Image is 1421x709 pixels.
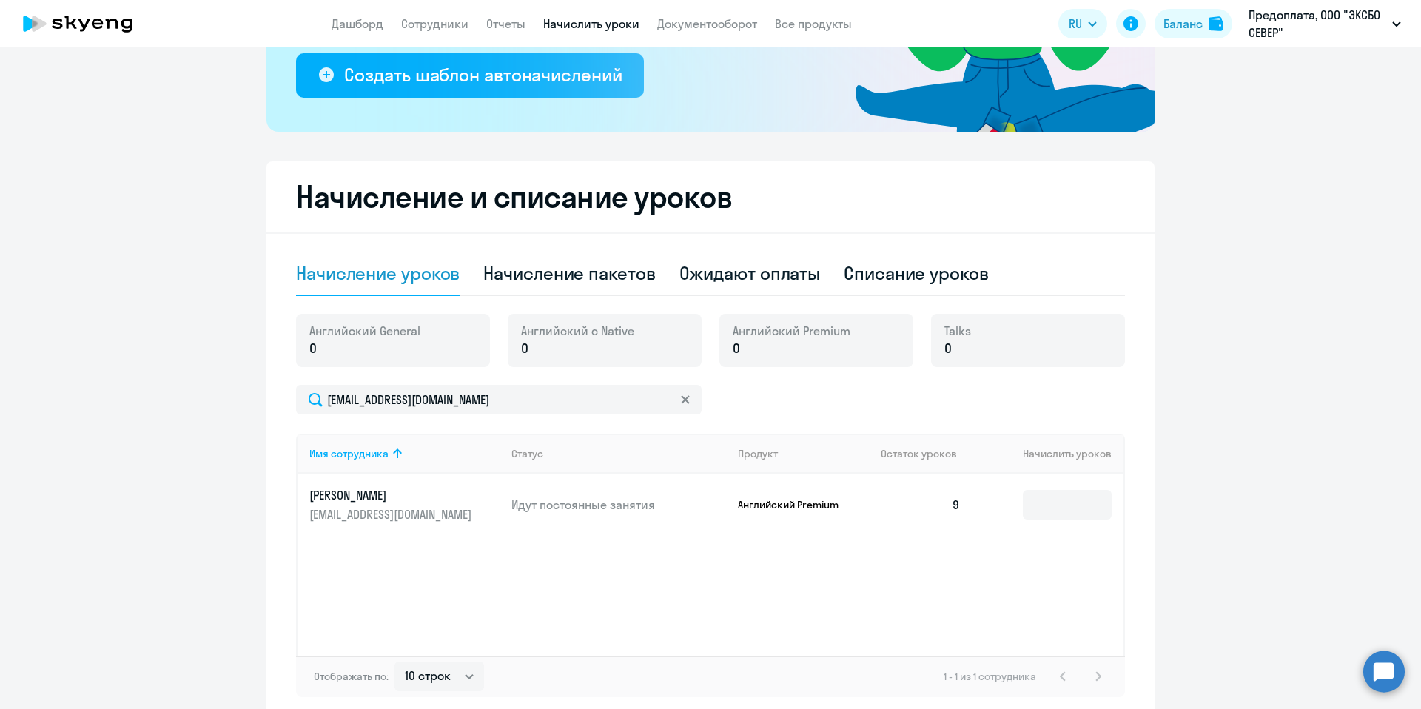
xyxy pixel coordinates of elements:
[486,16,525,31] a: Отчеты
[296,261,460,285] div: Начисление уроков
[657,16,757,31] a: Документооборот
[1209,16,1223,31] img: balance
[844,261,989,285] div: Списание уроков
[332,16,383,31] a: Дашборд
[483,261,655,285] div: Начисление пакетов
[296,179,1125,215] h2: Начисление и списание уроков
[738,447,870,460] div: Продукт
[1069,15,1082,33] span: RU
[1058,9,1107,38] button: RU
[1241,6,1408,41] button: Предоплата, ООО "ЭКСБО СЕВЕР"
[344,63,622,87] div: Создать шаблон автоначислений
[296,53,644,98] button: Создать шаблон автоначислений
[543,16,639,31] a: Начислить уроки
[1163,15,1203,33] div: Баланс
[733,339,740,358] span: 0
[679,261,821,285] div: Ожидают оплаты
[511,447,543,460] div: Статус
[972,434,1123,474] th: Начислить уроков
[511,497,726,513] p: Идут постоянные занятия
[775,16,852,31] a: Все продукты
[309,339,317,358] span: 0
[309,323,420,339] span: Английский General
[309,487,475,503] p: [PERSON_NAME]
[944,339,952,358] span: 0
[881,447,972,460] div: Остаток уроков
[521,339,528,358] span: 0
[511,447,726,460] div: Статус
[296,385,702,414] input: Поиск по имени, email, продукту или статусу
[521,323,634,339] span: Английский с Native
[944,670,1036,683] span: 1 - 1 из 1 сотрудника
[881,447,957,460] span: Остаток уроков
[401,16,468,31] a: Сотрудники
[309,447,500,460] div: Имя сотрудника
[1249,6,1386,41] p: Предоплата, ООО "ЭКСБО СЕВЕР"
[309,447,389,460] div: Имя сотрудника
[738,498,849,511] p: Английский Premium
[309,506,475,522] p: [EMAIL_ADDRESS][DOMAIN_NAME]
[733,323,850,339] span: Английский Premium
[869,474,972,536] td: 9
[309,487,500,522] a: [PERSON_NAME][EMAIL_ADDRESS][DOMAIN_NAME]
[1155,9,1232,38] button: Балансbalance
[944,323,971,339] span: Talks
[738,447,778,460] div: Продукт
[314,670,389,683] span: Отображать по:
